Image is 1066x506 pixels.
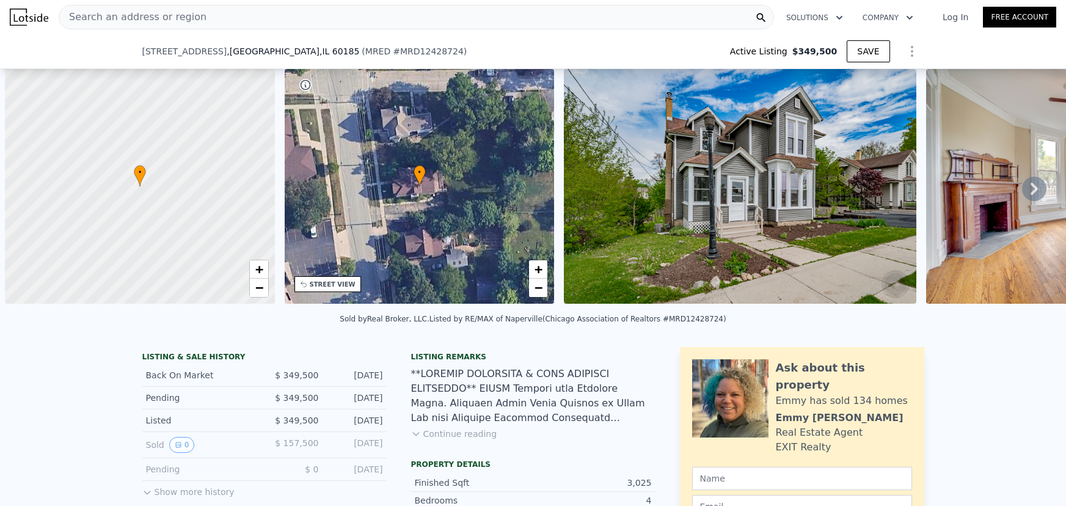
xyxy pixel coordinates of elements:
[146,369,255,381] div: Back On Market
[310,280,356,289] div: STREET VIEW
[275,416,318,425] span: $ 349,500
[529,260,547,279] a: Zoom in
[792,45,838,57] span: $349,500
[983,7,1056,28] a: Free Account
[365,46,390,56] span: MRED
[146,437,255,453] div: Sold
[142,45,227,57] span: [STREET_ADDRESS]
[59,10,206,24] span: Search an address or region
[776,359,912,394] div: Ask about this property
[329,369,383,381] div: [DATE]
[847,40,889,62] button: SAVE
[275,393,318,403] span: $ 349,500
[329,392,383,404] div: [DATE]
[730,45,792,57] span: Active Listing
[142,352,387,364] div: LISTING & SALE HISTORY
[146,392,255,404] div: Pending
[275,438,318,448] span: $ 157,500
[329,437,383,453] div: [DATE]
[305,464,318,474] span: $ 0
[928,11,983,23] a: Log In
[10,9,48,26] img: Lotside
[340,315,429,323] div: Sold by Real Broker, LLC .
[853,7,923,29] button: Company
[250,260,268,279] a: Zoom in
[535,262,542,277] span: +
[415,477,533,489] div: Finished Sqft
[411,352,655,362] div: Listing remarks
[564,69,916,304] img: Sale: 167234578 Parcel: 32603824
[776,425,863,440] div: Real Estate Agent
[776,7,853,29] button: Solutions
[533,477,652,489] div: 3,025
[134,167,146,178] span: •
[275,370,318,380] span: $ 349,500
[900,39,924,64] button: Show Options
[411,428,497,440] button: Continue reading
[146,414,255,427] div: Listed
[692,467,912,490] input: Name
[319,46,359,56] span: , IL 60185
[414,165,426,186] div: •
[329,463,383,475] div: [DATE]
[776,440,831,455] div: EXIT Realty
[776,411,904,425] div: Emmy [PERSON_NAME]
[146,463,255,475] div: Pending
[535,280,542,295] span: −
[169,437,195,453] button: View historical data
[429,315,726,323] div: Listed by RE/MAX of Naperville (Chicago Association of Realtors #MRD12428724)
[414,167,426,178] span: •
[776,394,908,408] div: Emmy has sold 134 homes
[227,45,359,57] span: , [GEOGRAPHIC_DATA]
[529,279,547,297] a: Zoom out
[411,367,655,425] div: **LOREMIP DOLORSITA & CONS ADIPISCI ELITSEDDO** EIUSM Tempori utla Etdolore Magna. Aliquaen Admin...
[362,45,467,57] div: ( )
[134,165,146,186] div: •
[142,481,235,498] button: Show more history
[411,460,655,469] div: Property details
[329,414,383,427] div: [DATE]
[250,279,268,297] a: Zoom out
[255,280,263,295] span: −
[255,262,263,277] span: +
[393,46,464,56] span: # MRD12428724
